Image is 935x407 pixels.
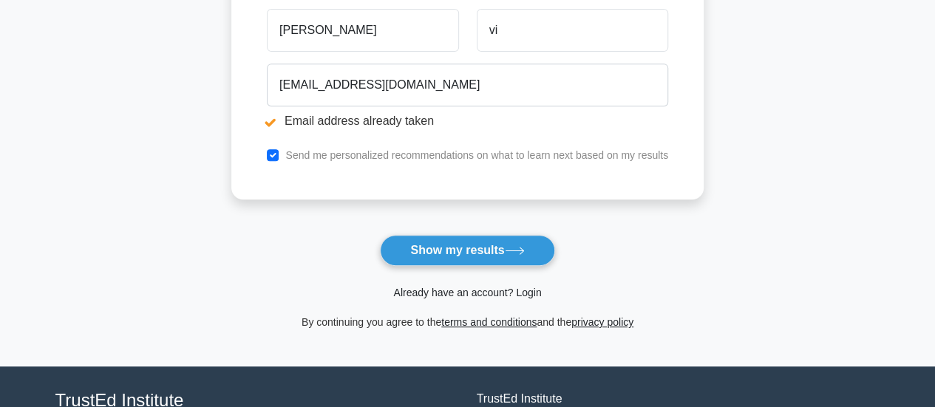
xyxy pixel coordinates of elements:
[267,112,668,130] li: Email address already taken
[222,313,713,331] div: By continuing you agree to the and the
[477,9,668,52] input: Last name
[380,235,554,266] button: Show my results
[441,316,537,328] a: terms and conditions
[393,287,541,298] a: Already have an account? Login
[285,149,668,161] label: Send me personalized recommendations on what to learn next based on my results
[267,9,458,52] input: First name
[267,64,668,106] input: Email
[571,316,633,328] a: privacy policy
